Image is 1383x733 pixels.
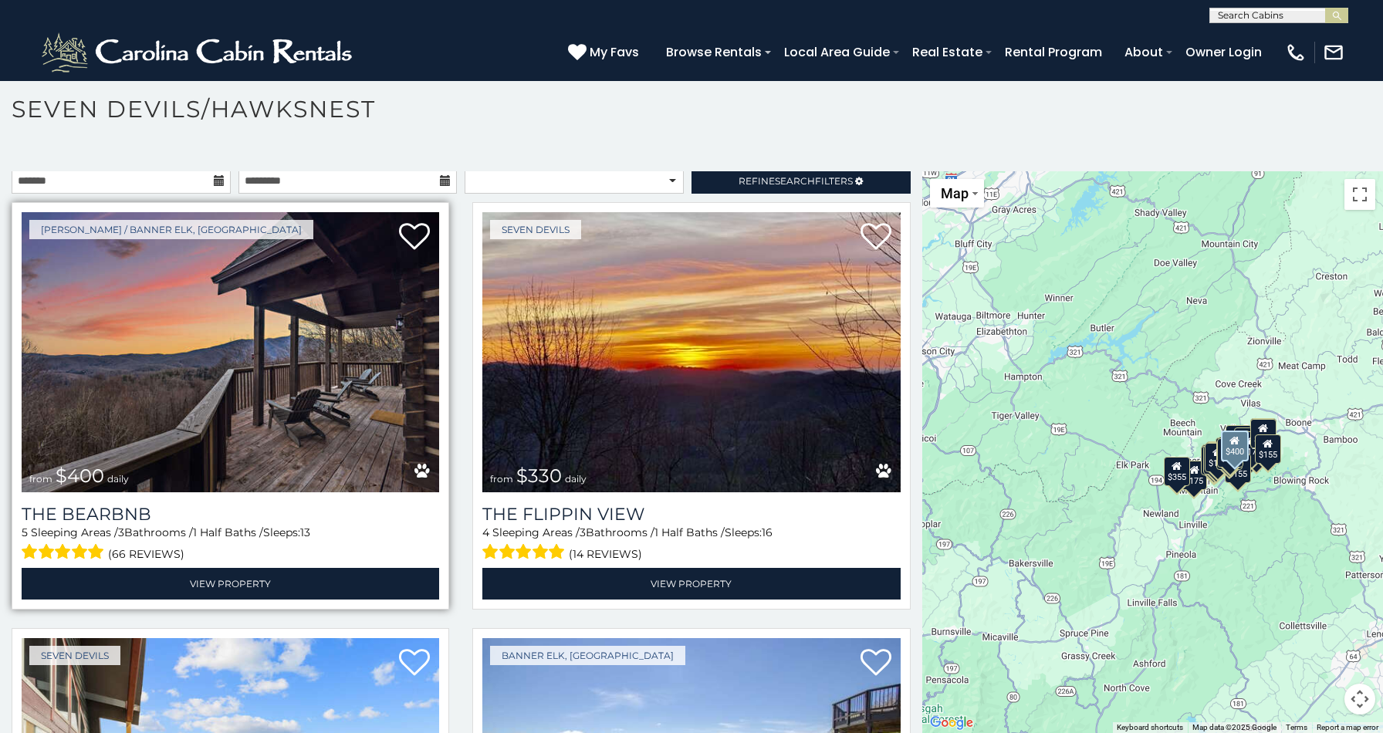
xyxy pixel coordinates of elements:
[490,473,513,485] span: from
[516,464,562,487] span: $330
[1182,461,1208,490] div: $175
[654,525,725,539] span: 1 Half Baths /
[1164,457,1190,486] div: $355
[1117,722,1183,733] button: Keyboard shortcuts
[1250,419,1276,448] div: $260
[1317,723,1378,731] a: Report a map error
[1285,42,1307,63] img: phone-regular-white.png
[29,220,313,239] a: [PERSON_NAME] / Banner Elk, [GEOGRAPHIC_DATA]
[482,504,900,525] a: The Flippin View
[1192,723,1276,731] span: Map data ©2025 Google
[399,647,430,680] a: Add to favorites
[107,473,129,485] span: daily
[29,646,120,665] a: Seven Devils
[490,646,685,665] a: Banner Elk, [GEOGRAPHIC_DATA]
[22,504,439,525] a: The Bearbnb
[941,185,969,201] span: Map
[739,175,853,187] span: Refine Filters
[926,713,977,733] a: Open this area in Google Maps (opens a new window)
[1201,446,1227,475] div: $270
[775,175,815,187] span: Search
[22,525,439,564] div: Sleeping Areas / Bathrooms / Sleeps:
[22,568,439,600] a: View Property
[926,713,977,733] img: Google
[22,525,28,539] span: 5
[997,39,1110,66] a: Rental Program
[482,568,900,600] a: View Property
[930,179,984,208] button: Change map style
[482,525,489,539] span: 4
[1323,42,1344,63] img: mail-regular-white.png
[118,525,124,539] span: 3
[691,167,911,194] a: RefineSearchFilters
[905,39,990,66] a: Real Estate
[482,212,900,492] img: The Flippin View
[1206,441,1233,471] div: $245
[399,221,430,254] a: Add to favorites
[568,42,643,62] a: My Favs
[108,544,184,564] span: (66 reviews)
[762,525,773,539] span: 16
[1344,684,1375,714] button: Map camera controls
[569,544,642,564] span: (14 reviews)
[1203,445,1229,475] div: $250
[39,29,359,76] img: White-1-2.png
[1217,438,1243,468] div: $230
[29,473,52,485] span: from
[1221,431,1249,461] div: $400
[1235,427,1261,457] div: $485
[22,212,439,492] img: The Bearbnb
[1178,39,1270,66] a: Owner Login
[22,212,439,492] a: The Bearbnb from $400 daily
[56,464,104,487] span: $400
[776,39,898,66] a: Local Area Guide
[590,42,639,62] span: My Favs
[580,525,586,539] span: 3
[193,525,263,539] span: 1 Half Baths /
[861,647,891,680] a: Add to favorites
[1218,437,1244,466] div: $215
[1255,434,1281,464] div: $155
[1286,723,1307,731] a: Terms (opens in new tab)
[1205,443,1231,472] div: $140
[658,39,769,66] a: Browse Rentals
[1226,425,1253,454] div: $230
[482,212,900,492] a: The Flippin View from $330 daily
[861,221,891,254] a: Add to favorites
[1117,39,1171,66] a: About
[482,525,900,564] div: Sleeping Areas / Bathrooms / Sleeps:
[490,220,581,239] a: Seven Devils
[1202,444,1228,474] div: $140
[565,473,587,485] span: daily
[300,525,310,539] span: 13
[1344,179,1375,210] button: Toggle fullscreen view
